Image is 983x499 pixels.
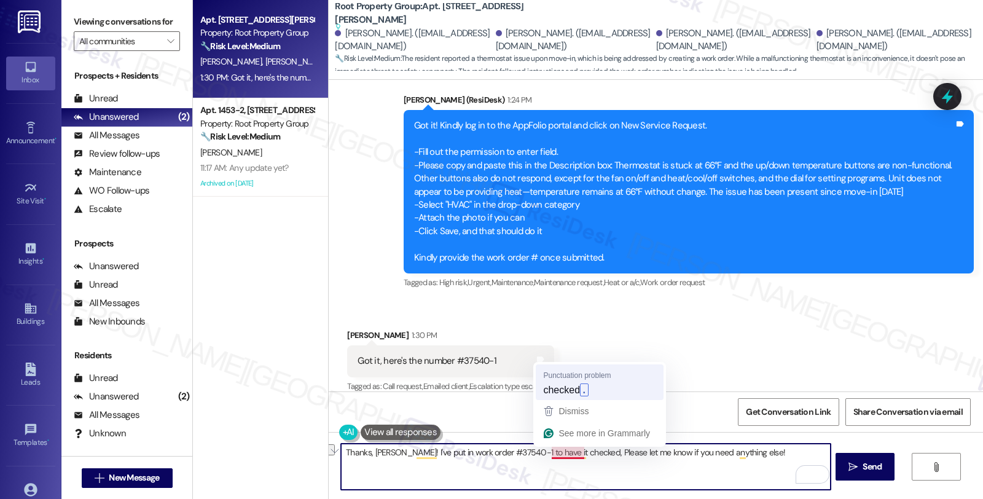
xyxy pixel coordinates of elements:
button: New Message [82,468,173,488]
span: Send [863,460,882,473]
button: Share Conversation via email [845,398,971,426]
span: New Message [109,471,159,484]
div: Archived on [DATE] [199,176,315,191]
span: Work order request [640,277,705,288]
div: Unknown [74,427,126,440]
div: Got it! Kindly log in to the AppFolio portal and click on New Service Request. -Fill out the perm... [414,119,954,264]
input: All communities [79,31,160,51]
textarea: To enrich screen reader interactions, please activate Accessibility in Grammarly extension settings [341,444,830,490]
div: [PERSON_NAME] (ResiDesk) [404,93,974,111]
div: Maintenance [74,166,141,179]
div: [PERSON_NAME]. ([EMAIL_ADDRESS][DOMAIN_NAME]) [817,27,974,53]
div: Prospects + Residents [61,69,192,82]
div: New Inbounds [74,315,145,328]
div: [PERSON_NAME]. ([EMAIL_ADDRESS][DOMAIN_NAME]) [335,27,492,53]
div: Apt. 1453-2, [STREET_ADDRESS] [200,104,314,117]
strong: 🔧 Risk Level: Medium [200,131,280,142]
span: High risk , [439,277,468,288]
div: Unread [74,92,118,105]
span: Urgent , [468,277,491,288]
div: [PERSON_NAME] [347,329,554,346]
div: Property: Root Property Group [200,117,314,130]
div: [PERSON_NAME]. ([EMAIL_ADDRESS][DOMAIN_NAME]) [496,27,653,53]
img: ResiDesk Logo [18,10,43,33]
span: [PERSON_NAME] [200,147,262,158]
span: [PERSON_NAME] [265,56,331,67]
div: All Messages [74,129,139,142]
strong: 🔧 Risk Level: Medium [335,53,400,63]
span: • [44,195,46,203]
span: [PERSON_NAME] [200,56,265,67]
i:  [931,462,941,472]
i:  [167,36,174,46]
div: 1:30 PM [409,329,437,342]
i:  [95,473,104,483]
div: Unread [74,372,118,385]
div: [PERSON_NAME]. ([EMAIL_ADDRESS][DOMAIN_NAME]) [656,27,813,53]
div: 1:24 PM [504,93,531,106]
div: Prospects [61,237,192,250]
a: Templates • [6,419,55,452]
div: Residents [61,349,192,362]
div: Apt. [STREET_ADDRESS][PERSON_NAME] [200,14,314,26]
div: Got it, here's the number #37540-1 [358,355,496,367]
span: Emailed client , [423,381,469,391]
span: • [55,135,57,143]
div: Unanswered [74,111,139,124]
span: : The resident reported a thermostat issue upon move-in, which is being addressed by creating a w... [335,52,983,79]
span: • [47,436,49,445]
div: Unread [74,278,118,291]
i:  [848,462,858,472]
div: 11:17 AM: Any update yet? [200,162,289,173]
div: Unanswered [74,260,139,273]
button: Get Conversation Link [738,398,839,426]
a: Inbox [6,57,55,90]
div: All Messages [74,409,139,422]
div: Tagged as: [404,273,974,291]
span: Maintenance , [491,277,534,288]
div: Review follow-ups [74,147,160,160]
a: Buildings [6,298,55,331]
a: Insights • [6,238,55,271]
button: Send [836,453,895,481]
div: All Messages [74,297,139,310]
span: • [42,255,44,264]
span: Get Conversation Link [746,406,831,418]
div: Property: Root Property Group [200,26,314,39]
a: Site Visit • [6,178,55,211]
span: Call request , [383,381,423,391]
span: Heat or a/c , [604,277,640,288]
div: WO Follow-ups [74,184,149,197]
strong: 🔧 Risk Level: Medium [200,41,280,52]
label: Viewing conversations for [74,12,180,31]
span: Maintenance request , [534,277,604,288]
div: 1:30 PM: Got it, here's the number #37540-1 [200,72,358,83]
div: Tagged as: [347,377,554,395]
div: (2) [175,108,193,127]
div: Escalate [74,203,122,216]
a: Leads [6,359,55,392]
div: (2) [175,387,193,406]
span: Share Conversation via email [853,406,963,418]
div: Unanswered [74,390,139,403]
span: Escalation type escalation [469,381,554,391]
